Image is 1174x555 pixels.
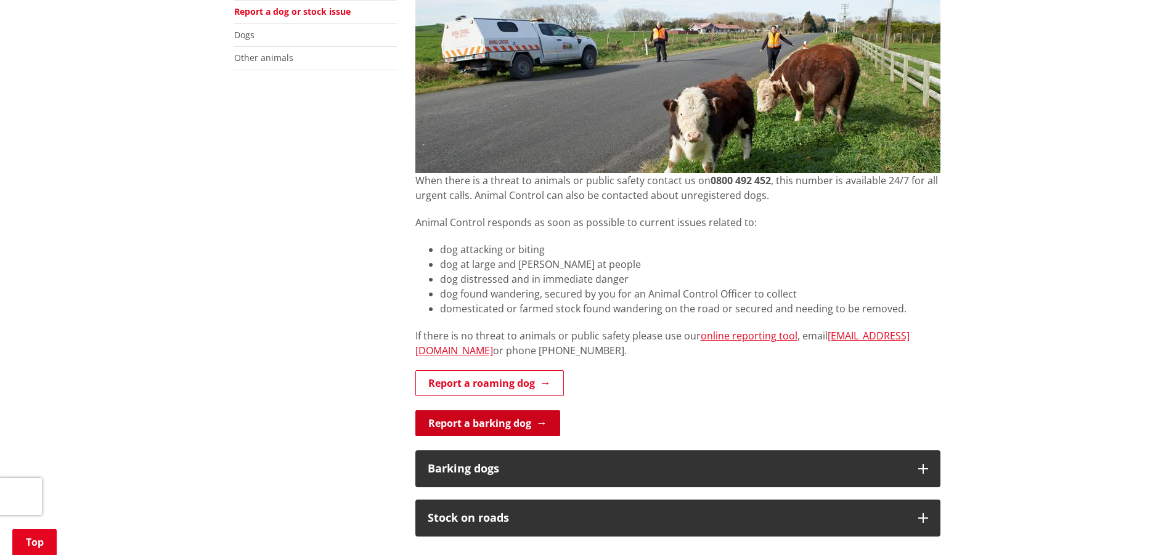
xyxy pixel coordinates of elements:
[701,329,797,342] a: online reporting tool
[415,215,940,230] p: Animal Control responds as soon as possible to current issues related to:
[1117,503,1162,548] iframe: Messenger Launcher
[415,370,564,396] a: Report a roaming dog
[711,174,771,187] strong: 0800 492 452
[234,29,255,41] a: Dogs
[415,500,940,537] button: Stock on roads
[415,410,560,436] a: Report a barking dog
[234,6,351,17] a: Report a dog or stock issue
[234,52,293,63] a: Other animals
[428,512,906,524] h3: Stock on roads
[440,286,940,301] li: dog found wandering, secured by you for an Animal Control Officer to collect
[415,173,940,203] p: When there is a threat to animals or public safety contact us on , this number is available 24/7 ...
[440,257,940,272] li: dog at large and [PERSON_NAME] at people
[440,301,940,316] li: domesticated or farmed stock found wandering on the road or secured and needing to be removed.
[415,329,910,357] a: [EMAIL_ADDRESS][DOMAIN_NAME]
[428,463,906,475] h3: Barking dogs
[440,242,940,257] li: dog attacking or biting
[415,450,940,487] button: Barking dogs
[415,328,940,358] p: If there is no threat to animals or public safety please use our , email or phone [PHONE_NUMBER].
[440,272,940,286] li: dog distressed and in immediate danger
[12,529,57,555] a: Top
